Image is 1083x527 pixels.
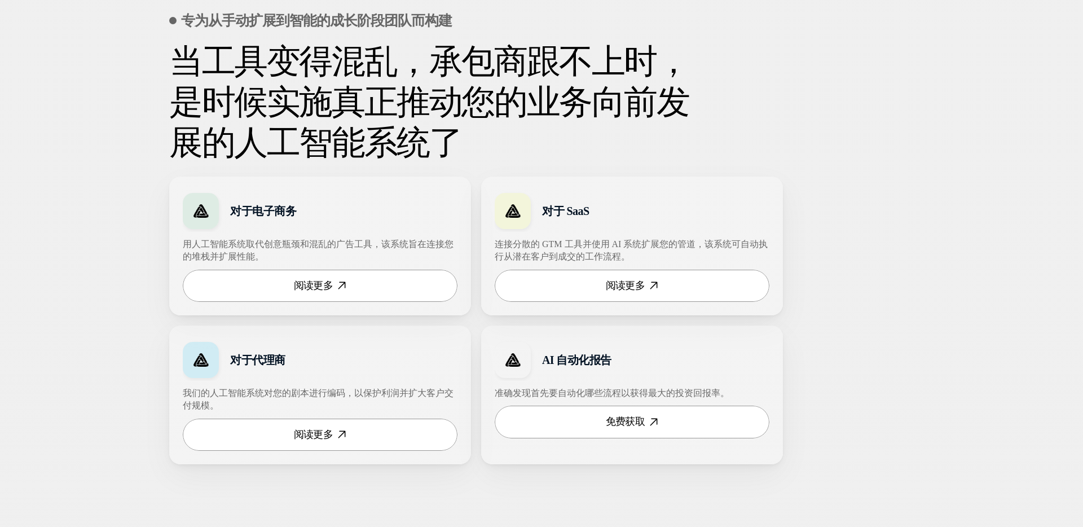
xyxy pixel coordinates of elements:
font: 我们的人工智能系统对您的剧本进行编码，以保护利润并扩大客户交付规模。 [183,388,454,410]
font: 准确发现首先要自动化哪些流程以获得最大的投资回报率。 [495,388,729,398]
font: 阅读更多 [294,429,333,440]
a: 阅读更多 [495,270,769,302]
font: AI 自动化报告 [542,354,611,366]
font: 免费获取 [606,416,645,427]
font: 对于代理商 [230,354,285,366]
a: 阅读更多 [183,270,457,302]
a: 免费获取 [495,406,769,438]
font: 对于 SaaS [542,205,589,217]
font: 连接分散的 GTM 工具并使用 AI 系统扩展您的管道，该系统可自动执行从潜在客户到成交的工作流程。 [495,239,768,261]
font: 对于电子商务 [230,205,296,217]
font: 阅读更多 [294,280,333,291]
a: 阅读更多 [183,419,457,451]
font: 当工具变得混乱，承包商跟不上时，是时候实施真正推动您的业务向前发展的人工智能系统了 [169,43,689,161]
font: 用人工智能系统取代创意瓶颈和混乱的广告工具，该系统旨在连接您的堆栈并扩展性能。 [183,239,454,261]
font: 阅读更多 [606,280,645,291]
